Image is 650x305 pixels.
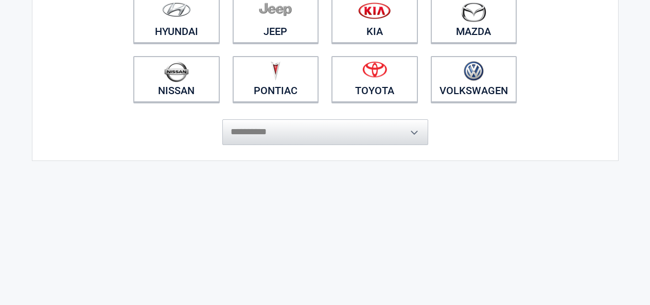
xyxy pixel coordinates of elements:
[461,2,486,22] img: mazda
[431,56,517,102] a: Volkswagen
[270,61,280,81] img: pontiac
[162,2,191,17] img: hyundai
[233,56,319,102] a: Pontiac
[362,61,387,78] img: toyota
[133,56,220,102] a: Nissan
[358,2,391,19] img: kia
[331,56,418,102] a: Toyota
[464,61,484,81] img: volkswagen
[164,61,189,82] img: nissan
[259,2,292,16] img: jeep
